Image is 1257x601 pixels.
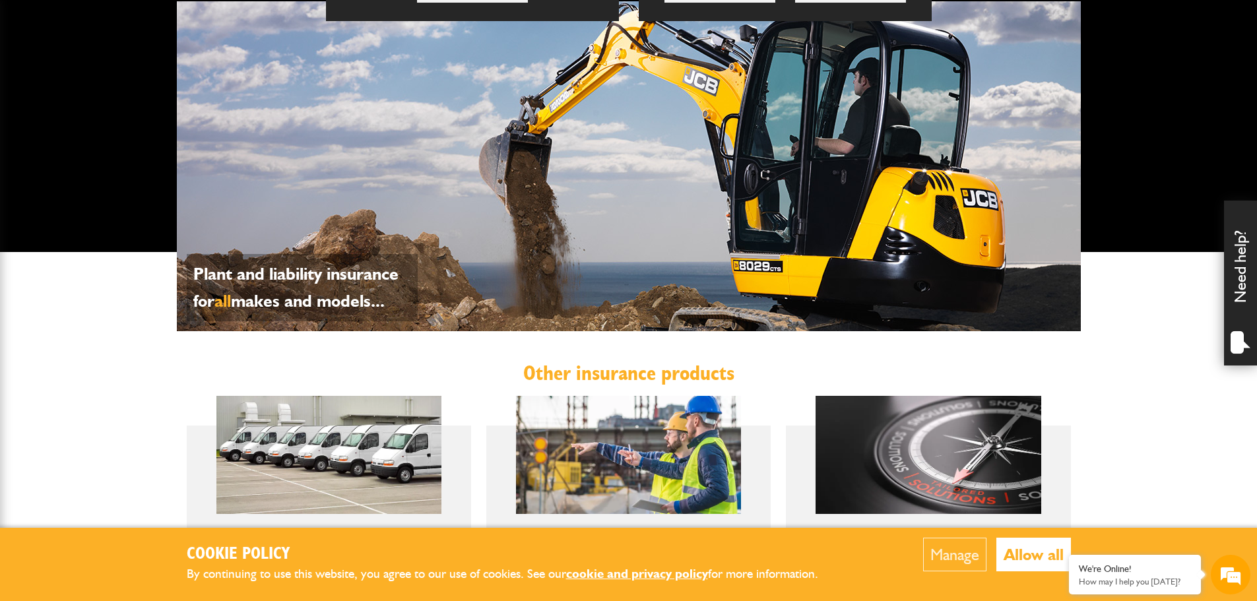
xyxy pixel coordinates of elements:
[187,564,840,585] p: By continuing to use this website, you agree to our use of cookies. See our for more information.
[566,566,708,581] a: cookie and privacy policy
[1079,577,1191,586] p: How may I help you today?
[1224,201,1257,365] div: Need help?
[923,538,986,571] button: Manage
[216,396,442,514] img: Motor fleet insurance
[1079,563,1191,575] div: We're Online!
[516,396,742,514] img: Construction insurance
[187,544,840,565] h2: Cookie Policy
[193,261,411,315] p: Plant and liability insurance for makes and models...
[816,396,1041,514] img: Bespoke insurance broking
[996,538,1071,571] button: Allow all
[187,361,1071,386] h2: Other insurance products
[214,290,231,311] span: all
